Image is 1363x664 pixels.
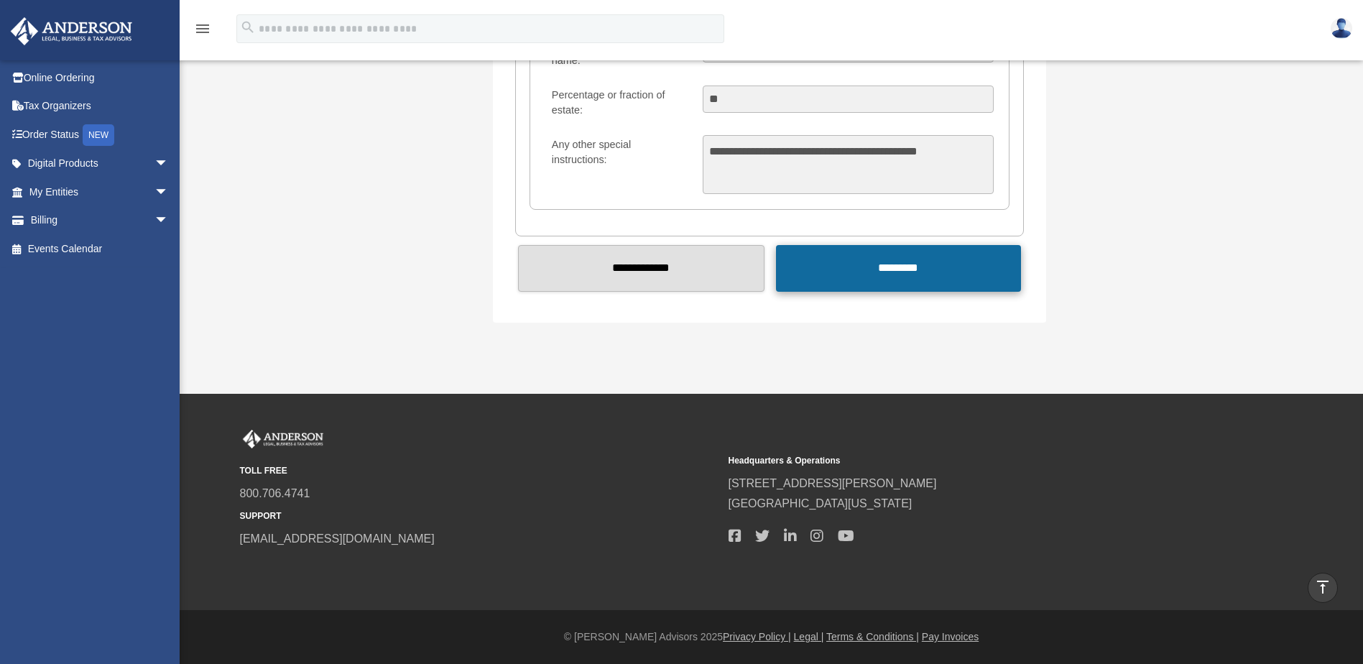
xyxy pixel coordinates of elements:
[10,177,190,206] a: My Entitiesarrow_drop_down
[154,177,183,207] span: arrow_drop_down
[729,477,937,489] a: [STREET_ADDRESS][PERSON_NAME]
[1314,578,1331,596] i: vertical_align_top
[552,137,688,167] div: Any other special instructions:
[240,430,326,448] img: Anderson Advisors Platinum Portal
[729,497,912,509] a: [GEOGRAPHIC_DATA][US_STATE]
[10,206,190,235] a: Billingarrow_drop_down
[240,509,719,524] small: SUPPORT
[10,63,190,92] a: Online Ordering
[826,631,919,642] a: Terms & Conditions |
[10,120,190,149] a: Order StatusNEW
[1308,573,1338,603] a: vertical_align_top
[240,532,435,545] a: [EMAIL_ADDRESS][DOMAIN_NAME]
[83,124,114,146] div: NEW
[794,631,824,642] a: Legal |
[240,487,310,499] a: 800.706.4741
[154,149,183,179] span: arrow_drop_down
[552,88,688,118] div: Percentage or fraction of estate:
[6,17,137,45] img: Anderson Advisors Platinum Portal
[922,631,979,642] a: Pay Invoices
[240,464,719,479] small: TOLL FREE
[240,19,256,35] i: search
[723,631,791,642] a: Privacy Policy |
[194,20,211,37] i: menu
[10,92,190,121] a: Tax Organizers
[1331,18,1352,39] img: User Pic
[10,234,190,263] a: Events Calendar
[194,25,211,37] a: menu
[729,453,1207,469] small: Headquarters & Operations
[10,149,190,178] a: Digital Productsarrow_drop_down
[154,206,183,236] span: arrow_drop_down
[180,628,1363,646] div: © [PERSON_NAME] Advisors 2025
